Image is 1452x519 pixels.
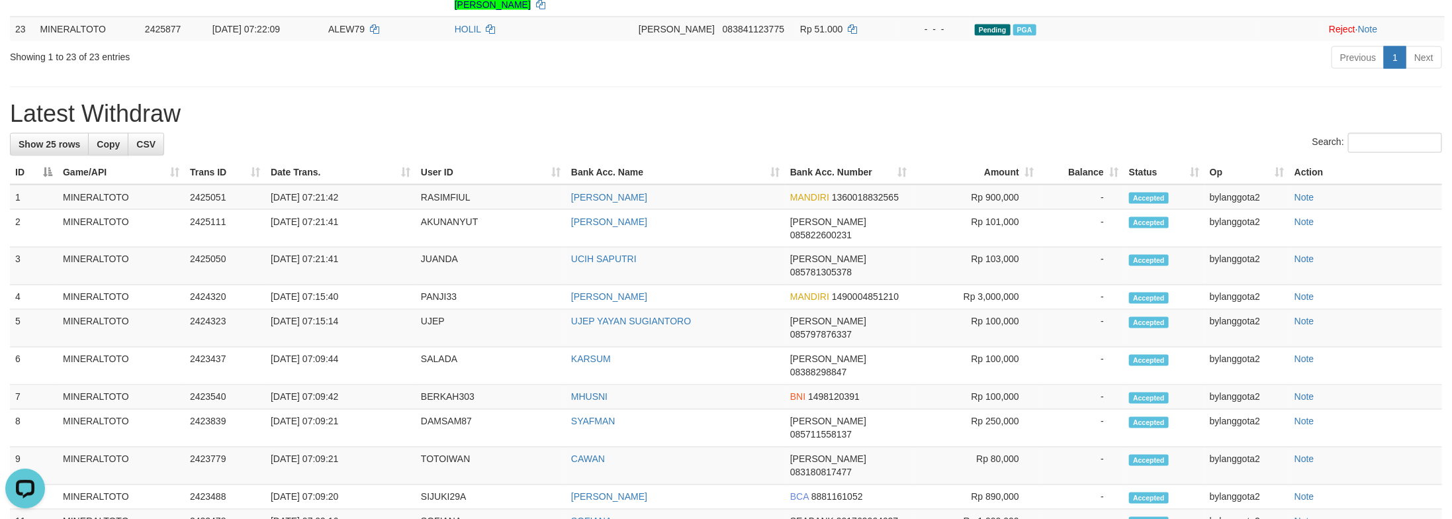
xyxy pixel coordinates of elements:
td: 2423540 [185,385,265,410]
a: Note [1294,292,1314,303]
span: Copy 085781305378 to clipboard [790,267,852,278]
td: [DATE] 07:09:42 [265,385,416,410]
span: Copy 083180817477 to clipboard [790,467,852,478]
span: [PERSON_NAME] [790,416,866,427]
span: Rp 51.000 [800,24,843,34]
span: Accepted [1129,317,1169,328]
td: Rp 100,000 [912,310,1039,348]
a: MHUSNI [571,392,608,402]
div: - - - [903,23,964,36]
td: - [1039,285,1124,310]
td: MINERALTOTO [58,285,185,310]
td: Rp 100,000 [912,385,1039,410]
td: - [1039,210,1124,248]
span: Copy 085797876337 to clipboard [790,330,852,340]
td: 7 [10,385,58,410]
a: UCIH SAPUTRI [571,254,637,265]
span: Accepted [1129,293,1169,304]
span: 2425877 [145,24,181,34]
td: bylanggota2 [1204,485,1289,510]
td: - [1039,448,1124,485]
th: Date Trans.: activate to sort column ascending [265,160,416,185]
td: [DATE] 07:09:21 [265,448,416,485]
td: MINERALTOTO [58,248,185,285]
td: 9 [10,448,58,485]
span: Accepted [1129,355,1169,366]
span: Copy 1498120391 to clipboard [808,392,860,402]
td: MINERALTOTO [58,448,185,485]
a: [PERSON_NAME] [571,292,647,303]
span: MANDIRI [790,292,829,303]
td: Rp 80,000 [912,448,1039,485]
a: Previous [1332,46,1384,69]
span: BNI [790,392,805,402]
a: Note [1294,454,1314,465]
td: bylanggota2 [1204,185,1289,210]
a: HOLIL [455,24,481,34]
a: Copy [88,133,128,156]
span: [PERSON_NAME] [790,354,866,365]
td: 8 [10,410,58,448]
a: Note [1294,392,1314,402]
th: Amount: activate to sort column ascending [912,160,1039,185]
td: Rp 900,000 [912,185,1039,210]
td: TOTOIWAN [416,448,566,485]
td: - [1039,310,1124,348]
a: Note [1294,354,1314,365]
a: Note [1294,216,1314,227]
td: MINERALTOTO [58,385,185,410]
td: MINERALTOTO [58,348,185,385]
h1: Latest Withdraw [10,101,1442,127]
button: Open LiveChat chat widget [5,5,45,45]
a: CSV [128,133,164,156]
td: 3 [10,248,58,285]
td: 2425111 [185,210,265,248]
td: Rp 3,000,000 [912,285,1039,310]
span: [PERSON_NAME] [790,254,866,265]
a: Note [1294,192,1314,203]
td: 6 [10,348,58,385]
div: Showing 1 to 23 of 23 entries [10,45,595,64]
td: bylanggota2 [1204,410,1289,448]
span: Accepted [1129,255,1169,266]
th: Game/API: activate to sort column ascending [58,160,185,185]
a: Note [1294,316,1314,327]
td: 23 [10,17,34,41]
td: 1 [10,185,58,210]
a: Note [1358,24,1378,34]
a: [PERSON_NAME] [571,492,647,502]
span: Show 25 rows [19,139,80,150]
label: Search: [1312,133,1442,153]
td: bylanggota2 [1204,210,1289,248]
span: Accepted [1129,455,1169,466]
a: [PERSON_NAME] [571,192,647,203]
td: 2423488 [185,485,265,510]
td: 2424320 [185,285,265,310]
td: 2423779 [185,448,265,485]
td: 2 [10,210,58,248]
a: CAWAN [571,454,605,465]
span: PGA [1013,24,1036,36]
a: UJEP YAYAN SUGIANTORO [571,316,691,327]
span: Copy [97,139,120,150]
a: KARSUM [571,354,611,365]
td: 2423839 [185,410,265,448]
td: 2425050 [185,248,265,285]
td: · [1324,17,1445,41]
span: Copy 085711558137 to clipboard [790,430,852,440]
td: 2423437 [185,348,265,385]
th: Bank Acc. Name: activate to sort column ascending [566,160,785,185]
td: MINERALTOTO [58,185,185,210]
td: Rp 101,000 [912,210,1039,248]
span: Accepted [1129,393,1169,404]
span: [PERSON_NAME] [790,316,866,327]
span: Copy 1360018832565 to clipboard [832,192,899,203]
td: PANJI33 [416,285,566,310]
span: Copy 083841123775 to clipboard [723,24,784,34]
td: - [1039,385,1124,410]
a: Next [1406,46,1442,69]
span: Accepted [1129,417,1169,428]
th: User ID: activate to sort column ascending [416,160,566,185]
a: [PERSON_NAME] [571,216,647,227]
td: BERKAH303 [416,385,566,410]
